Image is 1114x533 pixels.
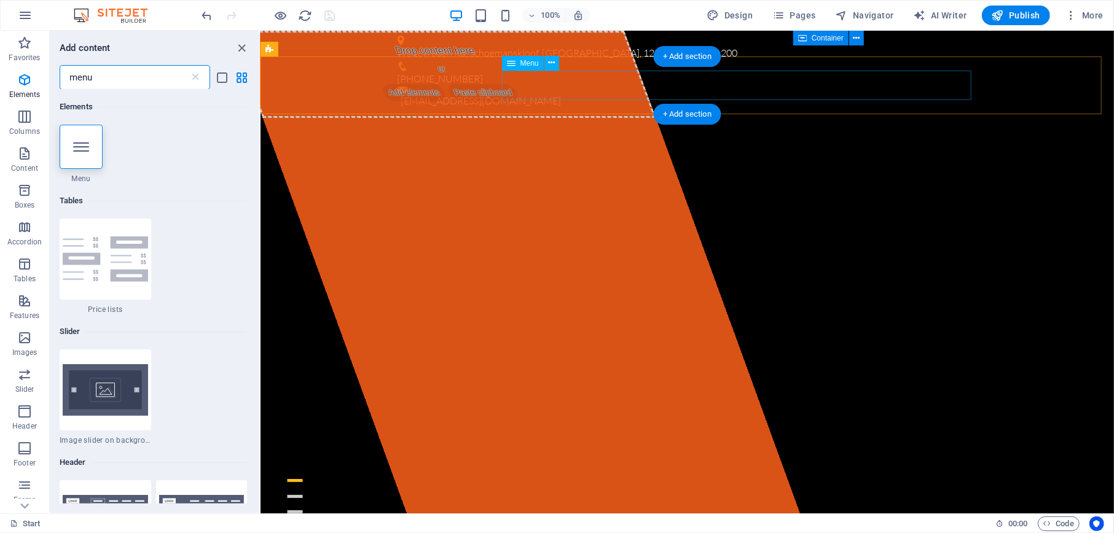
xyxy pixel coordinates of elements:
[215,70,230,85] button: list-view
[1065,9,1104,21] span: More
[1060,6,1108,25] button: More
[541,8,560,23] h6: 100%
[1043,516,1074,531] span: Code
[63,236,148,282] img: pricing-lists.svg
[186,53,259,71] span: Paste clipboard
[200,9,214,23] i: Undo: Change background color (Ctrl+Z)
[200,8,214,23] button: undo
[653,104,721,125] div: + Add section
[14,274,36,284] p: Tables
[15,200,35,210] p: Boxes
[522,8,566,23] button: 100%
[120,53,187,71] span: Add elements
[812,34,844,42] span: Container
[60,193,247,208] h6: Tables
[60,65,189,90] input: Search
[1089,516,1104,531] button: Usercentrics
[573,10,584,21] i: On resize automatically adjust zoom level to fit chosen device.
[10,311,39,321] p: Features
[60,435,151,445] span: Image slider on background
[9,90,41,99] p: Elements
[60,125,103,184] div: Menu
[14,458,36,468] p: Footer
[520,60,539,67] span: Menu
[63,364,148,416] img: image-slider-on-background.svg
[26,464,42,467] button: 2
[982,6,1050,25] button: Publish
[909,6,972,25] button: AI Writer
[836,9,894,21] span: Navigator
[707,9,753,21] span: Design
[299,9,313,23] i: Reload page
[11,163,38,173] p: Content
[7,237,42,247] p: Accordion
[9,53,40,63] p: Favorites
[60,219,151,314] div: Price lists
[235,41,249,55] button: close panel
[60,305,151,314] span: Price lists
[772,9,815,21] span: Pages
[767,6,820,25] button: Pages
[298,8,313,23] button: reload
[9,126,40,136] p: Columns
[653,46,721,67] div: + Add section
[71,8,163,23] img: Editor Logo
[10,516,41,531] a: Click to cancel selection. Double-click to open Pages
[15,384,34,394] p: Slider
[995,516,1028,531] h6: Session time
[1038,516,1080,531] button: Code
[60,41,111,55] h6: Add content
[1017,519,1019,528] span: :
[12,348,37,357] p: Images
[60,99,247,114] h6: Elements
[12,421,37,431] p: Header
[1008,516,1027,531] span: 00 00
[992,9,1040,21] span: Publish
[14,495,36,505] p: Forms
[60,324,247,339] h6: Slider
[60,349,151,445] div: Image slider on background
[702,6,758,25] button: Design
[26,448,42,451] button: 1
[235,70,249,85] button: grid-view
[60,174,103,184] span: Menu
[60,455,247,470] h6: Header
[26,480,42,483] button: 3
[914,9,967,21] span: AI Writer
[831,6,899,25] button: Navigator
